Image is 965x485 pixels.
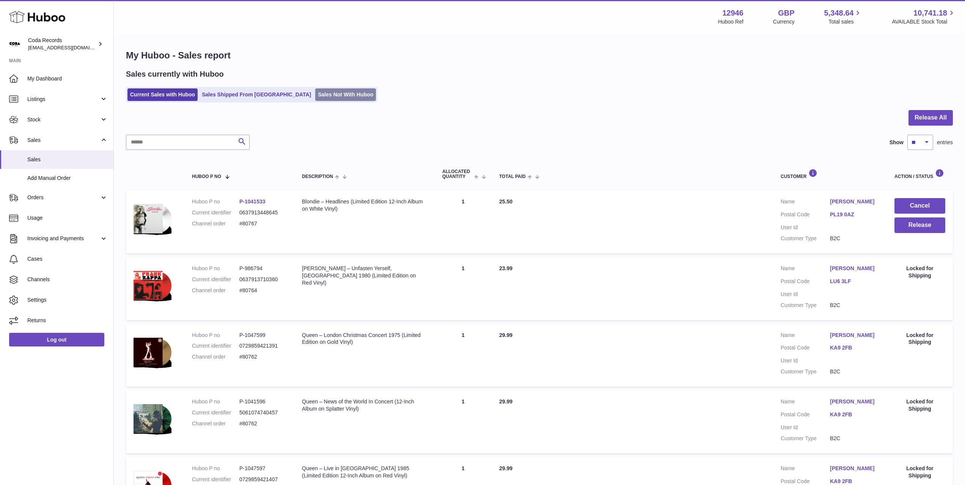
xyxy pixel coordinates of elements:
[27,235,100,242] span: Invoicing and Payments
[890,139,904,146] label: Show
[192,353,239,361] dt: Channel order
[192,287,239,294] dt: Channel order
[894,198,945,214] button: Cancel
[239,353,287,361] dd: #80762
[435,391,492,454] td: 1
[239,287,287,294] dd: #80764
[239,198,266,205] a: P-1041533
[192,409,239,416] dt: Current identifier
[27,175,108,182] span: Add Manual Order
[781,357,830,364] dt: User Id
[134,332,171,373] img: 129461749718531.png
[894,169,945,179] div: Action / Status
[126,49,953,61] h1: My Huboo - Sales report
[27,96,100,103] span: Listings
[830,478,879,485] a: KA9 2FB
[781,398,830,407] dt: Name
[302,265,427,287] div: [PERSON_NAME] – Unfasten Yerself, [GEOGRAPHIC_DATA] 1980 (Limited Edition on Red Vinyl)
[781,278,830,287] dt: Postal Code
[781,198,830,207] dt: Name
[781,368,830,375] dt: Customer Type
[435,257,492,320] td: 1
[192,420,239,427] dt: Channel order
[499,332,512,338] span: 29.99
[239,332,287,339] dd: P-1047599
[302,465,427,479] div: Queen – Live in [GEOGRAPHIC_DATA] 1985 (Limited Edition 12-Inch Album on Red Vinyl)
[824,8,863,25] a: 5,348.64 Total sales
[302,198,427,213] div: Blondie – Headlines (Limited Edition 12-Inch Album on White Vinyl)
[192,220,239,227] dt: Channel order
[830,465,879,472] a: [PERSON_NAME]
[830,235,879,242] dd: B2C
[126,69,224,79] h2: Sales currently with Huboo
[192,265,239,272] dt: Huboo P no
[781,211,830,220] dt: Postal Code
[781,344,830,353] dt: Postal Code
[239,342,287,350] dd: 0729859421391
[192,398,239,405] dt: Huboo P no
[9,38,20,50] img: haz@pcatmedia.com
[830,198,879,205] a: [PERSON_NAME]
[894,265,945,279] div: Locked for Shipping
[830,265,879,272] a: [PERSON_NAME]
[499,198,512,205] span: 25.50
[192,332,239,339] dt: Huboo P no
[192,174,221,179] span: Huboo P no
[239,465,287,472] dd: P-1047597
[830,302,879,309] dd: B2C
[28,37,96,51] div: Coda Records
[830,211,879,218] a: PL19 0AZ
[127,88,198,101] a: Current Sales with Huboo
[773,18,795,25] div: Currency
[499,174,526,179] span: Total paid
[134,265,171,306] img: 129461716568038.png
[302,332,427,346] div: Queen – London Christmas Concert 1975 (Limited Edition on Gold Vinyl)
[134,198,171,239] img: 1744479382.png
[781,169,879,179] div: Customer
[302,174,333,179] span: Description
[302,398,427,413] div: Queen – News of the World In Concert (12-Inch Album on Splatter Vinyl)
[830,344,879,351] a: KA9 2FB
[830,411,879,418] a: KA9 2FB
[499,265,512,271] span: 23.99
[824,8,854,18] span: 5,348.64
[27,194,100,201] span: Orders
[937,139,953,146] span: entries
[913,8,947,18] span: 10,741.18
[781,411,830,420] dt: Postal Code
[134,398,171,439] img: 129461744627286.png
[908,110,953,126] button: Release All
[27,137,100,144] span: Sales
[239,265,287,272] dd: P-986794
[830,278,879,285] a: LU6 3LF
[778,8,794,18] strong: GBP
[781,424,830,431] dt: User Id
[239,209,287,216] dd: 0637913448645
[781,435,830,442] dt: Customer Type
[199,88,314,101] a: Sales Shipped From [GEOGRAPHIC_DATA]
[239,420,287,427] dd: #80762
[828,18,862,25] span: Total sales
[28,44,112,50] span: [EMAIL_ADDRESS][DOMAIN_NAME]
[499,465,512,471] span: 29.99
[442,169,472,179] span: ALLOCATED Quantity
[830,368,879,375] dd: B2C
[830,332,879,339] a: [PERSON_NAME]
[27,317,108,324] span: Returns
[27,296,108,304] span: Settings
[894,398,945,413] div: Locked for Shipping
[27,276,108,283] span: Channels
[894,332,945,346] div: Locked for Shipping
[27,116,100,123] span: Stock
[192,342,239,350] dt: Current identifier
[192,465,239,472] dt: Huboo P no
[894,465,945,479] div: Locked for Shipping
[9,333,104,346] a: Log out
[239,409,287,416] dd: 5061074740457
[435,324,492,387] td: 1
[315,88,376,101] a: Sales Not With Huboo
[830,398,879,405] a: [PERSON_NAME]
[830,435,879,442] dd: B2C
[27,255,108,263] span: Cases
[781,332,830,341] dt: Name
